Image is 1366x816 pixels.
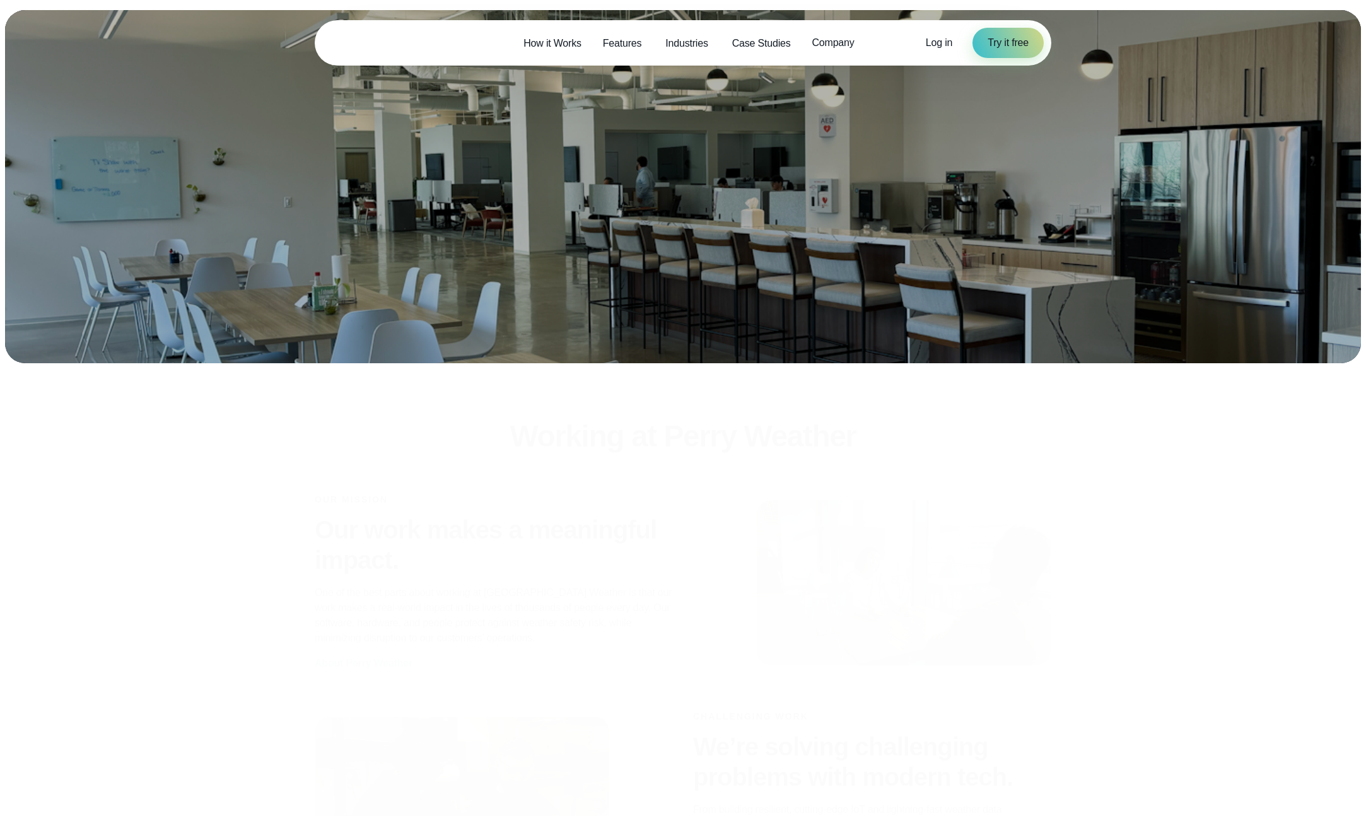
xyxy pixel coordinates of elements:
[812,35,854,50] span: Company
[721,30,802,56] a: Case Studies
[988,35,1029,50] span: Try it free
[523,36,581,51] span: How it Works
[665,36,708,51] span: Industries
[972,28,1044,58] a: Try it free
[513,30,592,56] a: How it Works
[603,36,642,51] span: Features
[926,37,952,48] span: Log in
[926,35,952,50] a: Log in
[732,36,791,51] span: Case Studies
